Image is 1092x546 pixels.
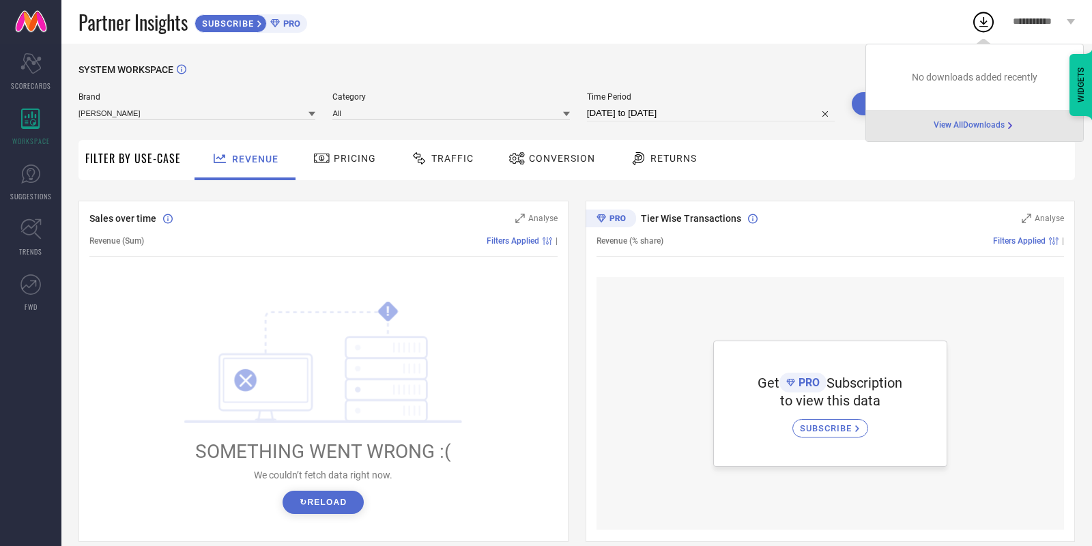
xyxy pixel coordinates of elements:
span: SYSTEM WORKSPACE [78,64,173,75]
span: Filter By Use-Case [85,150,181,167]
span: PRO [795,376,820,389]
a: SUBSCRIBEPRO [195,11,307,33]
span: TRENDS [19,246,42,257]
span: Get [758,375,779,391]
span: Revenue (Sum) [89,236,144,246]
a: SUBSCRIBE [792,409,868,437]
span: PRO [280,18,300,29]
a: View AllDownloads [934,120,1016,131]
span: SUBSCRIBE [800,423,855,433]
span: Analyse [1035,214,1064,223]
span: Revenue [232,154,278,164]
span: Pricing [334,153,376,164]
span: We couldn’t fetch data right now. [254,470,392,480]
tspan: ! [386,304,390,319]
button: Search [852,92,925,115]
div: Open download page [934,120,1016,131]
span: Partner Insights [78,8,188,36]
span: No downloads added recently [912,72,1037,83]
span: Subscription [827,375,902,391]
span: FWD [25,302,38,312]
span: Brand [78,92,315,102]
span: Filters Applied [993,236,1046,246]
span: SUGGESTIONS [10,191,52,201]
span: SCORECARDS [11,81,51,91]
span: Filters Applied [487,236,539,246]
div: Open download list [971,10,996,34]
span: Time Period [587,92,835,102]
span: to view this data [780,392,880,409]
span: Revenue (% share) [597,236,663,246]
div: Premium [586,210,636,230]
svg: Zoom [515,214,525,223]
span: Analyse [528,214,558,223]
span: Tier Wise Transactions [641,213,741,224]
span: Returns [650,153,697,164]
span: View All Downloads [934,120,1005,131]
span: WORKSPACE [12,136,50,146]
span: | [556,236,558,246]
input: Select time period [587,105,835,121]
span: | [1062,236,1064,246]
span: Traffic [431,153,474,164]
span: Sales over time [89,213,156,224]
svg: Zoom [1022,214,1031,223]
span: Conversion [529,153,595,164]
span: Category [332,92,569,102]
span: SUBSCRIBE [195,18,257,29]
button: ↻Reload [283,491,364,514]
span: SOMETHING WENT WRONG :( [195,440,451,463]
